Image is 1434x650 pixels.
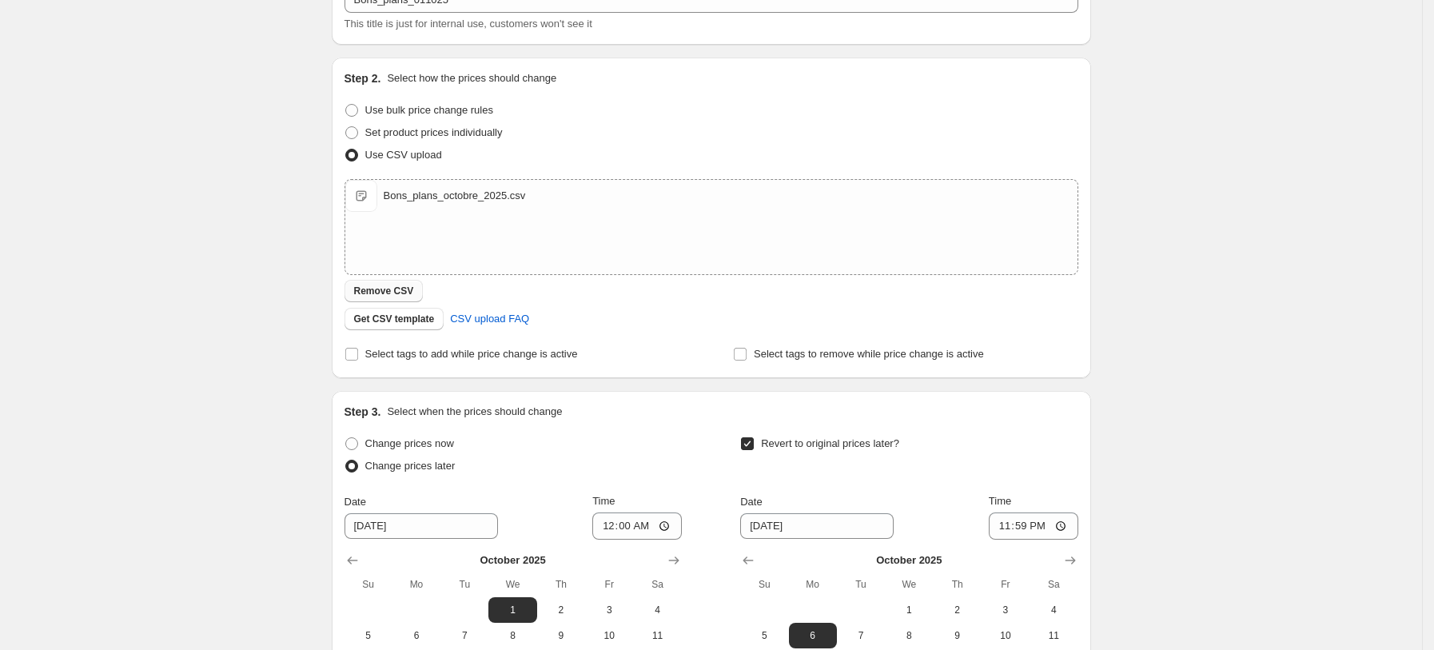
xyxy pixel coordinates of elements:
th: Sunday [740,572,788,597]
span: 2 [939,604,974,616]
span: 9 [939,629,974,642]
button: Wednesday October 8 2025 [885,623,933,648]
button: Get CSV template [345,308,444,330]
span: Date [740,496,762,508]
th: Tuesday [837,572,885,597]
button: Tuesday October 7 2025 [440,623,488,648]
span: 10 [592,629,627,642]
span: Th [544,578,579,591]
button: Friday October 3 2025 [982,597,1030,623]
span: Remove CSV [354,285,414,297]
span: 1 [495,604,530,616]
span: 2 [544,604,579,616]
button: Wednesday October 8 2025 [488,623,536,648]
h2: Step 2. [345,70,381,86]
input: 12:00 [989,512,1078,540]
span: Revert to original prices later? [761,437,899,449]
span: Fr [592,578,627,591]
button: Show next month, November 2025 [663,549,685,572]
th: Sunday [345,572,392,597]
span: Time [592,495,615,507]
span: Su [351,578,386,591]
th: Friday [585,572,633,597]
p: Select when the prices should change [387,404,562,420]
span: Get CSV template [354,313,435,325]
th: Thursday [933,572,981,597]
span: 6 [399,629,434,642]
h2: Step 3. [345,404,381,420]
span: Mo [399,578,434,591]
button: Monday October 6 2025 [789,623,837,648]
span: 3 [592,604,627,616]
span: Select tags to add while price change is active [365,348,578,360]
th: Monday [392,572,440,597]
span: 11 [639,629,675,642]
span: Th [939,578,974,591]
span: 6 [795,629,831,642]
span: Date [345,496,366,508]
span: 4 [639,604,675,616]
span: Tu [843,578,878,591]
span: 11 [1036,629,1071,642]
span: We [891,578,926,591]
span: 7 [843,629,878,642]
button: Remove CSV [345,280,424,302]
button: Monday October 6 2025 [392,623,440,648]
button: Friday October 10 2025 [982,623,1030,648]
button: Tuesday October 7 2025 [837,623,885,648]
span: 7 [447,629,482,642]
span: 1 [891,604,926,616]
button: Thursday October 9 2025 [537,623,585,648]
button: Thursday October 2 2025 [537,597,585,623]
button: Saturday October 11 2025 [633,623,681,648]
span: Change prices now [365,437,454,449]
a: CSV upload FAQ [440,306,539,332]
th: Saturday [633,572,681,597]
th: Friday [982,572,1030,597]
button: Friday October 3 2025 [585,597,633,623]
span: Time [989,495,1011,507]
th: Saturday [1030,572,1077,597]
button: Sunday October 5 2025 [345,623,392,648]
span: Sa [1036,578,1071,591]
button: Friday October 10 2025 [585,623,633,648]
span: 10 [988,629,1023,642]
th: Tuesday [440,572,488,597]
span: Set product prices individually [365,126,503,138]
span: Change prices later [365,460,456,472]
input: 9/30/2025 [345,513,498,539]
span: 5 [351,629,386,642]
p: Select how the prices should change [387,70,556,86]
button: Thursday October 2 2025 [933,597,981,623]
span: 8 [495,629,530,642]
span: 3 [988,604,1023,616]
span: 9 [544,629,579,642]
span: Tu [447,578,482,591]
input: 9/30/2025 [740,513,894,539]
th: Thursday [537,572,585,597]
button: Sunday October 5 2025 [740,623,788,648]
button: Saturday October 4 2025 [1030,597,1077,623]
span: This title is just for internal use, customers won't see it [345,18,592,30]
button: Wednesday October 1 2025 [885,597,933,623]
span: CSV upload FAQ [450,311,529,327]
th: Monday [789,572,837,597]
div: Bons_plans_octobre_2025.csv [384,188,526,204]
button: Thursday October 9 2025 [933,623,981,648]
button: Saturday October 4 2025 [633,597,681,623]
span: Su [747,578,782,591]
span: 5 [747,629,782,642]
span: Use CSV upload [365,149,442,161]
span: Mo [795,578,831,591]
button: Saturday October 11 2025 [1030,623,1077,648]
span: Select tags to remove while price change is active [754,348,984,360]
button: Show previous month, September 2025 [737,549,759,572]
span: We [495,578,530,591]
input: 12:00 [592,512,682,540]
span: 4 [1036,604,1071,616]
span: Fr [988,578,1023,591]
th: Wednesday [885,572,933,597]
span: 8 [891,629,926,642]
span: Use bulk price change rules [365,104,493,116]
button: Wednesday October 1 2025 [488,597,536,623]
